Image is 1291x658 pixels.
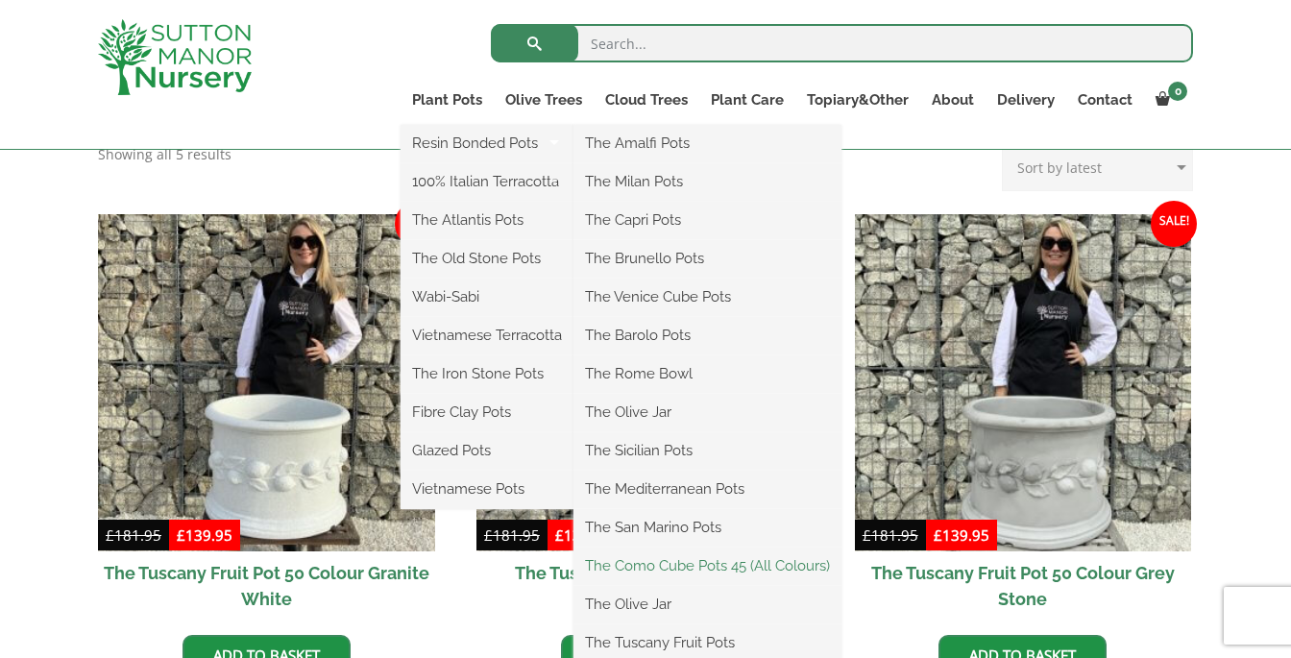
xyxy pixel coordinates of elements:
[106,525,114,545] span: £
[1144,86,1193,113] a: 0
[573,167,841,196] a: The Milan Pots
[863,525,918,545] bdi: 181.95
[555,525,611,545] bdi: 139.95
[795,86,920,113] a: Topiary&Other
[1151,201,1197,247] span: Sale!
[98,214,435,621] a: Sale! The Tuscany Fruit Pot 50 Colour Granite White
[1066,86,1144,113] a: Contact
[855,551,1192,621] h2: The Tuscany Fruit Pot 50 Colour Grey Stone
[1002,143,1193,191] select: Shop order
[484,525,540,545] bdi: 181.95
[699,86,795,113] a: Plant Care
[986,86,1066,113] a: Delivery
[573,398,841,426] a: The Olive Jar
[401,398,573,426] a: Fibre Clay Pots
[98,214,435,551] img: The Tuscany Fruit Pot 50 Colour Granite White
[401,167,573,196] a: 100% Italian Terracotta
[476,551,814,621] h2: The Tuscany Fruit Pot 50 Colour Charcoal
[494,86,594,113] a: Olive Trees
[401,282,573,311] a: Wabi-Sabi
[573,282,841,311] a: The Venice Cube Pots
[573,359,841,388] a: The Rome Bowl
[401,206,573,234] a: The Atlantis Pots
[573,628,841,657] a: The Tuscany Fruit Pots
[573,513,841,542] a: The San Marino Pots
[177,525,185,545] span: £
[401,129,573,158] a: Resin Bonded Pots
[934,525,942,545] span: £
[573,475,841,503] a: The Mediterranean Pots
[401,86,494,113] a: Plant Pots
[98,143,231,166] p: Showing all 5 results
[555,525,564,545] span: £
[401,475,573,503] a: Vietnamese Pots
[395,201,441,247] span: Sale!
[177,525,232,545] bdi: 139.95
[573,590,841,619] a: The Olive Jar
[594,86,699,113] a: Cloud Trees
[401,321,573,350] a: Vietnamese Terracotta
[573,129,841,158] a: The Amalfi Pots
[934,525,989,545] bdi: 139.95
[573,244,841,273] a: The Brunello Pots
[573,436,841,465] a: The Sicilian Pots
[106,525,161,545] bdi: 181.95
[855,214,1192,621] a: Sale! The Tuscany Fruit Pot 50 Colour Grey Stone
[98,551,435,621] h2: The Tuscany Fruit Pot 50 Colour Granite White
[573,321,841,350] a: The Barolo Pots
[401,244,573,273] a: The Old Stone Pots
[1168,82,1187,101] span: 0
[855,214,1192,551] img: The Tuscany Fruit Pot 50 Colour Grey Stone
[573,551,841,580] a: The Como Cube Pots 45 (All Colours)
[98,19,252,95] img: logo
[863,525,871,545] span: £
[491,24,1193,62] input: Search...
[573,206,841,234] a: The Capri Pots
[920,86,986,113] a: About
[401,359,573,388] a: The Iron Stone Pots
[401,436,573,465] a: Glazed Pots
[484,525,493,545] span: £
